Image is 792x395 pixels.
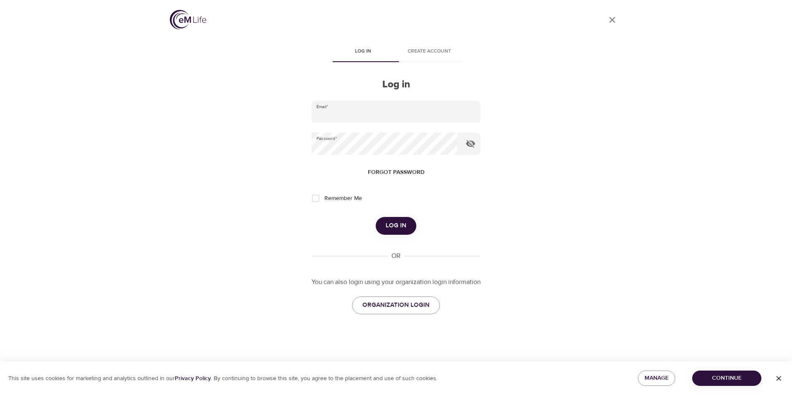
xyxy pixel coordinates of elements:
h2: Log in [311,79,481,91]
div: disabled tabs example [311,42,481,62]
span: Remember Me [324,194,362,203]
span: Continue [699,373,755,383]
div: OR [388,251,404,261]
a: ORGANIZATION LOGIN [352,296,440,314]
span: Forgot password [368,167,425,178]
button: Forgot password [365,165,428,180]
a: close [602,10,622,30]
p: You can also login using your organization login information [311,277,481,287]
span: ORGANIZATION LOGIN [362,300,430,311]
span: Create account [401,47,457,56]
button: Manage [638,371,675,386]
button: Continue [692,371,761,386]
img: logo [170,10,206,29]
a: Privacy Policy [175,375,211,382]
span: Manage [645,373,669,383]
button: Log in [376,217,416,234]
span: Log in [335,47,391,56]
span: Log in [386,220,406,231]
